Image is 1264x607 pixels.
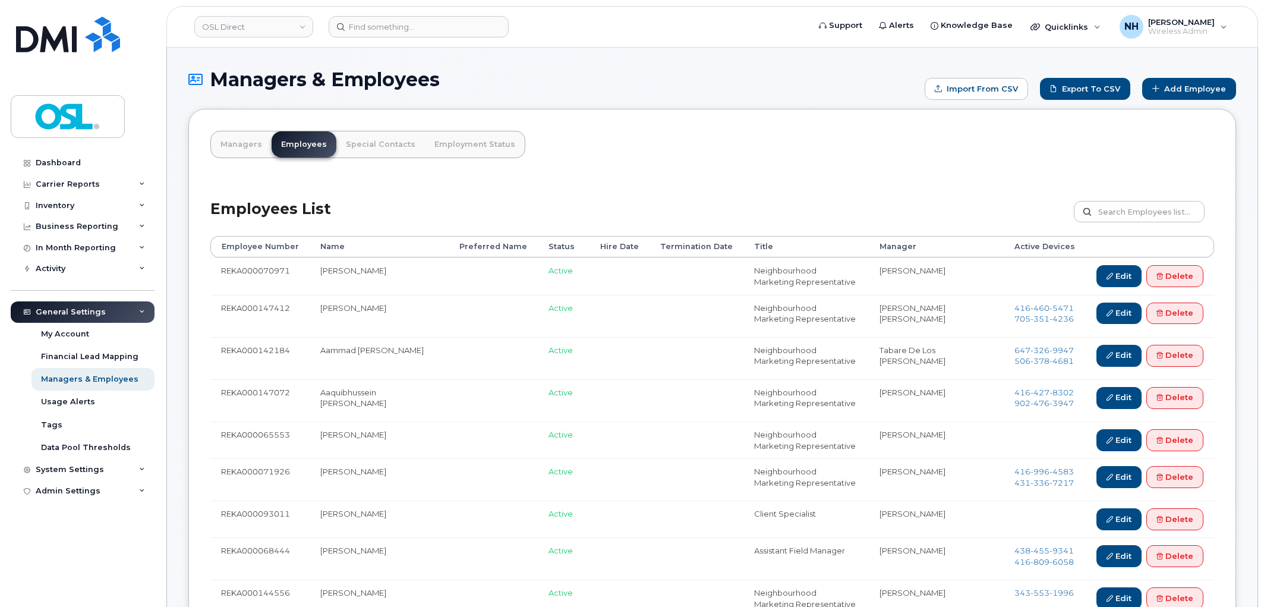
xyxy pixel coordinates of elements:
span: 336 [1030,478,1049,488]
a: 4168096058 [1014,557,1074,567]
td: REKA000071926 [210,458,310,501]
span: 476 [1030,398,1049,408]
li: [PERSON_NAME] [880,429,993,441]
a: 3435531996 [1014,588,1074,597]
span: 416 [1014,467,1074,476]
a: Edit [1096,508,1142,530]
li: [PERSON_NAME] [880,265,993,276]
span: Active [549,546,573,555]
span: 705 [1014,314,1074,323]
a: 4384559341 [1014,546,1074,555]
td: [PERSON_NAME] [310,537,449,580]
td: Neighbourhood Marketing Representative [743,458,869,501]
span: 809 [1030,557,1049,567]
li: [PERSON_NAME] [880,508,993,520]
td: Client Specialist [743,501,869,537]
span: 5471 [1049,303,1074,313]
a: 4313367217 [1014,478,1074,488]
td: REKA000068444 [210,537,310,580]
span: 902 [1014,398,1074,408]
span: 455 [1030,546,1049,555]
span: Active [549,388,573,397]
li: [PERSON_NAME] [880,313,993,325]
a: 9024763947 [1014,398,1074,408]
span: 416 [1014,557,1074,567]
a: 6473269947 [1014,345,1074,355]
a: Delete [1146,466,1203,488]
span: 553 [1030,588,1049,597]
span: Active [549,467,573,476]
td: Neighbourhood Marketing Representative [743,257,869,294]
span: 4583 [1049,467,1074,476]
a: Delete [1146,545,1203,567]
td: Aaquibhussein [PERSON_NAME] [310,379,449,422]
td: Assistant Field Manager [743,537,869,580]
td: Neighbourhood Marketing Representative [743,337,869,379]
a: Delete [1146,429,1203,451]
td: Aammad [PERSON_NAME] [310,337,449,379]
a: 7053514236 [1014,314,1074,323]
li: Tabare De Los [PERSON_NAME] [880,345,993,367]
span: 343 [1014,588,1074,597]
td: REKA000147072 [210,379,310,422]
li: [PERSON_NAME] [880,466,993,477]
td: REKA000070971 [210,257,310,294]
span: Active [549,345,573,355]
span: 427 [1030,388,1049,397]
span: 416 [1014,388,1074,397]
a: Delete [1146,303,1203,325]
td: Neighbourhood Marketing Representative [743,379,869,422]
span: 506 [1014,356,1074,366]
a: Delete [1146,265,1203,287]
td: REKA000065553 [210,422,310,458]
a: 4164278302 [1014,388,1074,397]
span: 647 [1014,345,1074,355]
span: 460 [1030,303,1049,313]
a: Employees [272,131,336,158]
a: 5063784681 [1014,356,1074,366]
span: Active [549,266,573,275]
span: 1996 [1049,588,1074,597]
span: 431 [1014,478,1074,488]
td: [PERSON_NAME] [310,501,449,537]
li: [PERSON_NAME] [880,387,993,398]
td: REKA000147412 [210,295,310,337]
a: Special Contacts [336,131,425,158]
span: Active [549,303,573,313]
td: [PERSON_NAME] [310,257,449,294]
span: 7217 [1049,478,1074,488]
a: Delete [1146,508,1203,530]
a: 4169964583 [1014,467,1074,476]
td: [PERSON_NAME] [310,295,449,337]
form: Import from CSV [925,78,1028,100]
a: Add Employee [1142,78,1236,100]
th: Hire Date [590,236,650,257]
a: Edit [1096,303,1142,325]
a: Edit [1096,545,1142,567]
th: Active Devices [1004,236,1086,257]
span: 3947 [1049,398,1074,408]
th: Status [538,236,590,257]
span: 9947 [1049,345,1074,355]
span: Active [549,509,573,518]
span: 4236 [1049,314,1074,323]
td: Neighbourhood Marketing Representative [743,422,869,458]
span: 4681 [1049,356,1074,366]
a: Delete [1146,387,1203,409]
span: 8302 [1049,388,1074,397]
th: Name [310,236,449,257]
th: Preferred Name [449,236,538,257]
td: [PERSON_NAME] [310,422,449,458]
span: 438 [1014,546,1074,555]
th: Employee Number [210,236,310,257]
span: 416 [1014,303,1074,313]
span: 351 [1030,314,1049,323]
h1: Managers & Employees [188,69,919,90]
th: Termination Date [650,236,743,257]
a: Edit [1096,466,1142,488]
li: [PERSON_NAME] [880,587,993,599]
a: 4164605471 [1014,303,1074,313]
td: REKA000093011 [210,501,310,537]
span: 996 [1030,467,1049,476]
span: 9341 [1049,546,1074,555]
